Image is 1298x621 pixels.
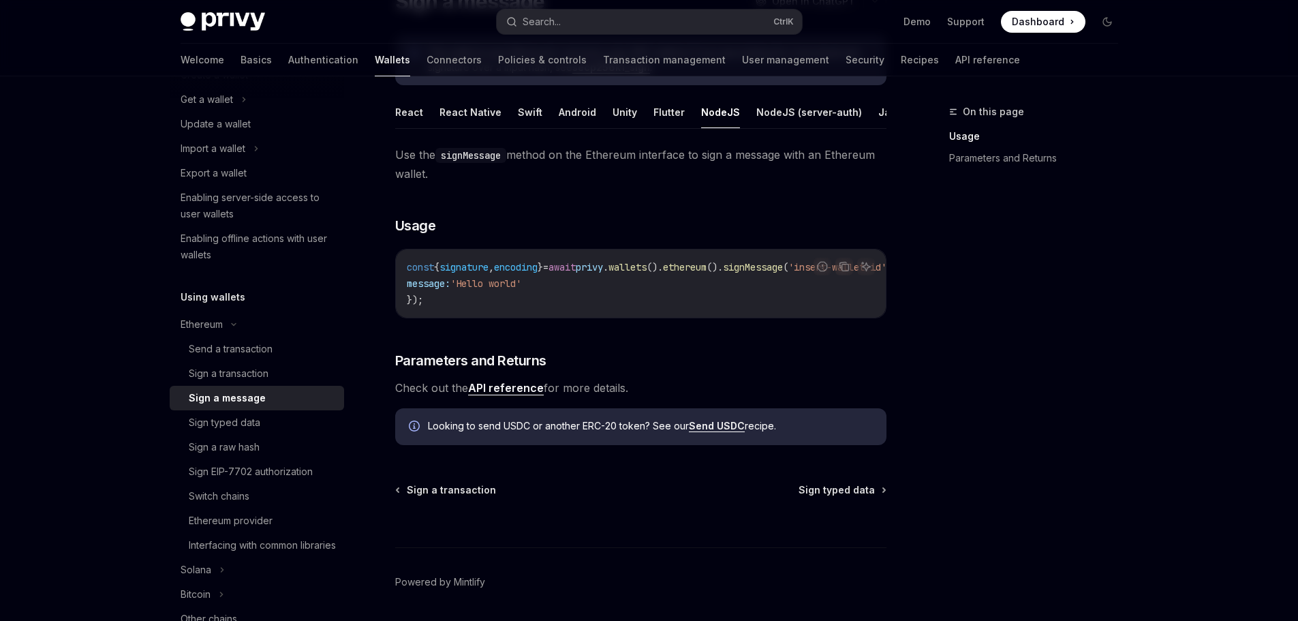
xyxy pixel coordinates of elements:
button: Unity [613,96,637,128]
span: signMessage [723,261,783,273]
span: Sign a transaction [407,483,496,497]
a: Authentication [288,44,358,76]
button: Search...CtrlK [497,10,802,34]
button: Android [559,96,596,128]
span: Sign typed data [799,483,875,497]
button: Ask AI [857,258,875,275]
button: React Native [439,96,501,128]
a: Send USDC [689,420,745,432]
button: NodeJS (server-auth) [756,96,862,128]
a: Switch chains [170,484,344,509]
a: Wallets [375,44,410,76]
a: Connectors [427,44,482,76]
button: React [395,96,423,128]
a: Basics [241,44,272,76]
div: Get a wallet [181,91,233,108]
div: Sign typed data [189,414,260,431]
a: Sign typed data [170,410,344,435]
div: Switch chains [189,488,249,504]
a: Interfacing with common libraries [170,533,344,558]
span: ethereum [663,261,707,273]
a: Sign EIP-7702 authorization [170,459,344,484]
button: Swift [518,96,542,128]
div: Sign a transaction [189,365,268,382]
button: Flutter [653,96,685,128]
span: (). [707,261,723,273]
a: Sign a raw hash [170,435,344,459]
span: signature [439,261,489,273]
span: await [548,261,576,273]
a: Ethereum provider [170,509,344,533]
span: Ctrl K [773,16,794,27]
span: Dashboard [1012,15,1064,29]
button: Java [878,96,902,128]
span: ( [783,261,788,273]
a: API reference [955,44,1020,76]
h5: Using wallets [181,289,245,305]
div: Update a wallet [181,116,251,132]
span: } [538,261,543,273]
span: wallets [608,261,647,273]
a: Update a wallet [170,112,344,136]
div: Send a transaction [189,341,273,357]
div: Solana [181,562,211,578]
div: Ethereum provider [189,513,273,529]
div: Import a wallet [181,140,245,157]
a: User management [742,44,829,76]
a: Policies & controls [498,44,587,76]
div: Ethereum [181,316,223,333]
div: Sign a message [189,390,266,406]
button: Report incorrect code [814,258,831,275]
a: Export a wallet [170,161,344,185]
a: Recipes [901,44,939,76]
code: signMessage [435,148,506,163]
span: Parameters and Returns [395,351,546,370]
button: NodeJS [701,96,740,128]
a: Transaction management [603,44,726,76]
span: , [489,261,494,273]
svg: Info [409,421,422,434]
a: API reference [468,381,544,395]
span: Use the method on the Ethereum interface to sign a message with an Ethereum wallet. [395,145,886,183]
a: Demo [903,15,931,29]
a: Sign a message [170,386,344,410]
a: Send a transaction [170,337,344,361]
span: encoding [494,261,538,273]
div: Bitcoin [181,586,211,603]
a: Enabling server-side access to user wallets [170,185,344,226]
span: 'Hello world' [450,277,521,290]
img: dark logo [181,12,265,31]
a: Parameters and Returns [949,147,1129,169]
span: const [407,261,434,273]
a: Sign a transaction [170,361,344,386]
span: message: [407,277,450,290]
div: Sign a raw hash [189,439,260,455]
div: Sign EIP-7702 authorization [189,464,313,480]
span: On this page [963,104,1024,120]
span: (). [647,261,663,273]
a: Usage [949,125,1129,147]
span: 'insert-wallet-id' [788,261,886,273]
a: Welcome [181,44,224,76]
div: Interfacing with common libraries [189,537,336,554]
span: . [603,261,608,273]
a: Dashboard [1001,11,1085,33]
span: Usage [395,216,436,235]
span: privy [576,261,603,273]
a: Sign typed data [799,483,885,497]
a: Powered by Mintlify [395,575,485,589]
div: Export a wallet [181,165,247,181]
span: { [434,261,439,273]
a: Support [947,15,985,29]
span: Looking to send USDC or another ERC-20 token? See our recipe. [428,419,873,433]
div: Enabling offline actions with user wallets [181,230,336,263]
div: Enabling server-side access to user wallets [181,190,336,222]
a: Security [846,44,884,76]
span: Check out the for more details. [395,378,886,397]
a: Enabling offline actions with user wallets [170,226,344,267]
button: Toggle dark mode [1096,11,1118,33]
button: Copy the contents from the code block [835,258,853,275]
a: Sign a transaction [397,483,496,497]
span: }); [407,294,423,306]
div: Search... [523,14,561,30]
